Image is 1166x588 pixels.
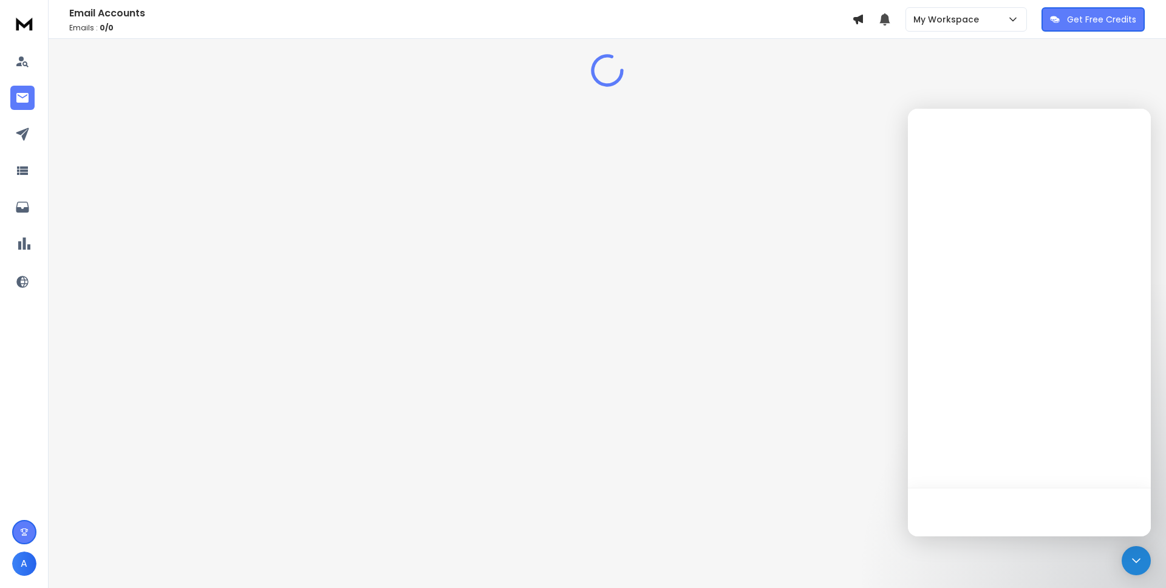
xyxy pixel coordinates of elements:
[12,552,36,576] button: A
[1122,546,1151,575] div: Open Intercom Messenger
[69,23,852,33] p: Emails :
[100,22,114,33] span: 0 / 0
[12,12,36,35] img: logo
[913,13,984,26] p: My Workspace
[1042,7,1145,32] button: Get Free Credits
[1067,13,1136,26] p: Get Free Credits
[69,6,852,21] h1: Email Accounts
